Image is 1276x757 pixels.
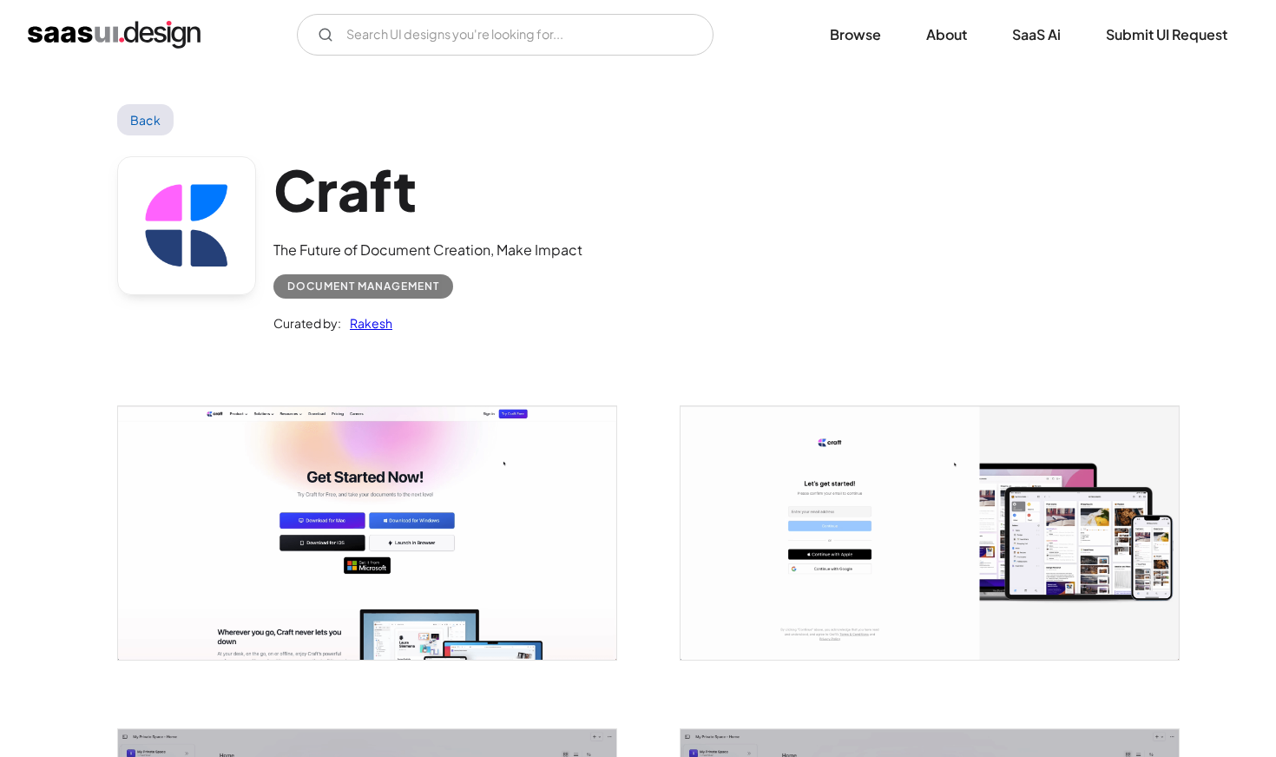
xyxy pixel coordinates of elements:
div: The Future of Document Creation, Make Impact [273,240,582,260]
a: Rakesh [341,313,392,333]
a: Browse [809,16,902,54]
img: 642289683c7d2d6096bc6f6c_Craft%20%E2%80%93%20The%20Future%20of%20Documents%20-%20Get%20Started.png [118,406,616,660]
a: open lightbox [681,406,1179,660]
a: Submit UI Request [1085,16,1248,54]
input: Search UI designs you're looking for... [297,14,714,56]
a: home [28,21,201,49]
form: Email Form [297,14,714,56]
img: 64228968ac8420b5bee2f88e_Craft%20%E2%80%93%20The%20Future%20of%20Documents%20-%20Login%20.png [681,406,1179,660]
a: Back [117,104,174,135]
div: Curated by: [273,313,341,333]
a: open lightbox [118,406,616,660]
div: Document Management [287,276,439,297]
a: About [905,16,988,54]
h1: Craft [273,156,582,223]
a: SaaS Ai [991,16,1082,54]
